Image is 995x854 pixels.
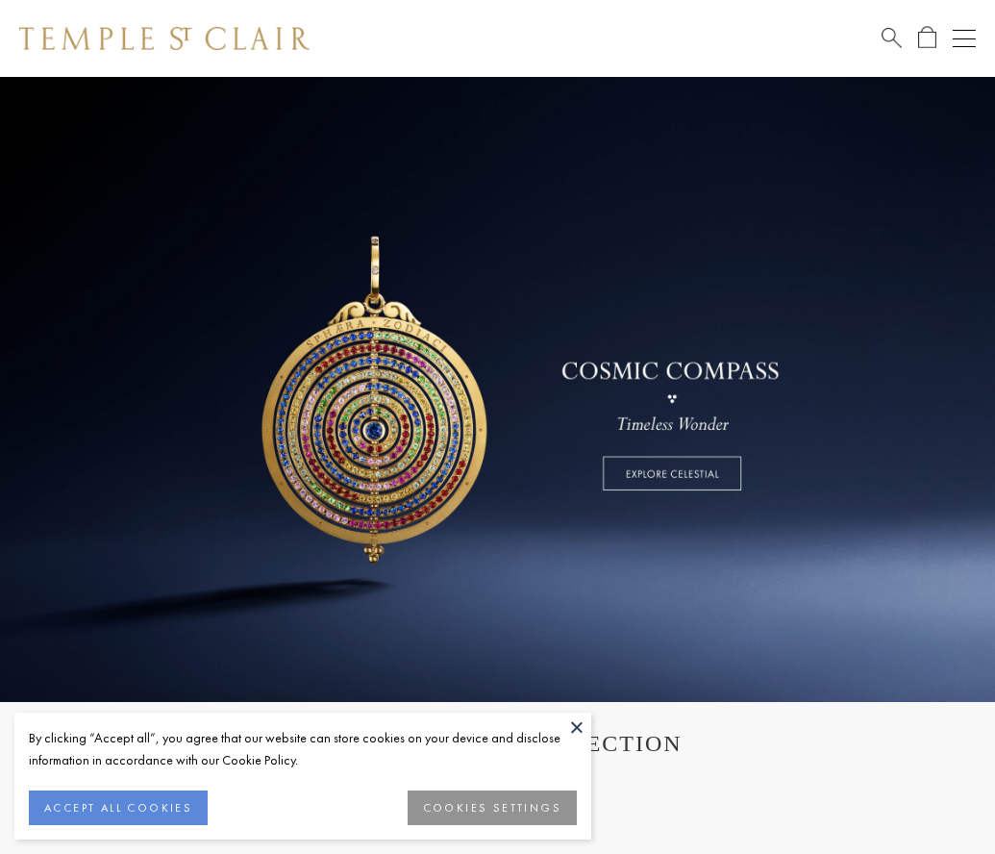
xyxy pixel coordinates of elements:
img: Temple St. Clair [19,27,310,50]
button: ACCEPT ALL COOKIES [29,791,208,825]
button: COOKIES SETTINGS [408,791,577,825]
a: Search [882,26,902,50]
div: By clicking “Accept all”, you agree that our website can store cookies on your device and disclos... [29,727,577,771]
button: Open navigation [953,27,976,50]
a: Open Shopping Bag [918,26,936,50]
